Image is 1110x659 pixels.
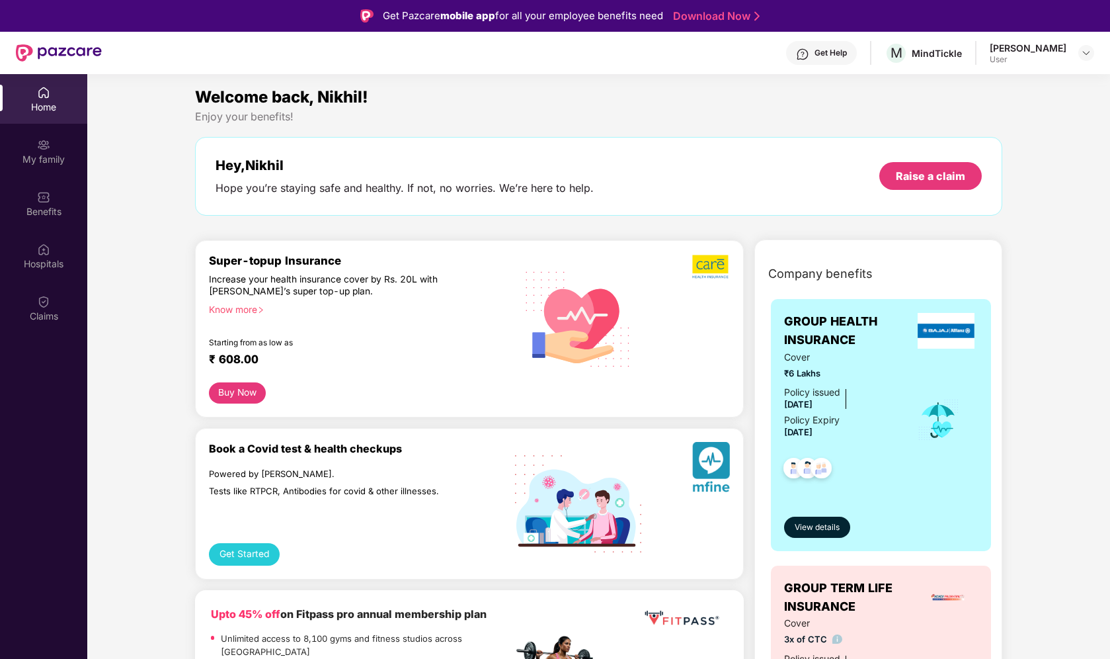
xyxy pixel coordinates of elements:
img: svg+xml;base64,PHN2ZyB4bWxucz0iaHR0cDovL3d3dy53My5vcmcvMjAwMC9zdmciIHdpZHRoPSIxOTIiIGhlaWdodD0iMT... [515,455,641,552]
img: svg+xml;base64,PHN2ZyB3aWR0aD0iMjAiIGhlaWdodD0iMjAiIHZpZXdCb3g9IjAgMCAyMCAyMCIgZmlsbD0ibm9uZSIgeG... [37,138,50,152]
img: svg+xml;base64,PHN2ZyB4bWxucz0iaHR0cDovL3d3dy53My5vcmcvMjAwMC9zdmciIHdpZHRoPSI0OC45NDMiIGhlaWdodD... [805,454,838,486]
div: Starting from as low as [209,338,457,347]
span: [DATE] [784,427,813,437]
strong: mobile app [440,9,495,22]
img: svg+xml;base64,PHN2ZyBpZD0iQmVuZWZpdHMiIHhtbG5zPSJodHRwOi8vd3d3LnczLm9yZy8yMDAwL3N2ZyIgd2lkdGg9Ij... [37,191,50,204]
div: Raise a claim [896,169,965,183]
img: info [832,635,842,644]
img: svg+xml;base64,PHN2ZyBpZD0iSG9tZSIgeG1sbnM9Imh0dHA6Ly93d3cudzMub3JnLzIwMDAvc3ZnIiB3aWR0aD0iMjAiIG... [37,86,50,99]
div: ₹ 608.00 [209,353,500,369]
span: Company benefits [768,265,873,283]
div: Enjoy your benefits! [195,110,1002,124]
div: Powered by [PERSON_NAME]. [209,468,456,480]
button: View details [784,517,850,538]
div: Hey, Nikhil [216,157,594,173]
div: User [990,54,1066,65]
img: svg+xml;base64,PHN2ZyB4bWxucz0iaHR0cDovL3d3dy53My5vcmcvMjAwMC9zdmciIHdpZHRoPSI0OC45NDMiIGhlaWdodD... [777,454,810,486]
img: Stroke [754,9,760,23]
span: [DATE] [784,399,813,410]
b: on Fitpass pro annual membership plan [211,607,487,621]
span: View details [795,521,840,534]
div: Super-topup Insurance [209,254,513,267]
img: fppp.png [642,606,721,631]
img: Logo [360,9,374,22]
span: Cover [784,350,898,365]
span: 3x of CTC [784,633,898,646]
span: GROUP TERM LIFE INSURANCE [784,579,918,617]
div: MindTickle [912,47,962,60]
img: svg+xml;base64,PHN2ZyBpZD0iSGVscC0zMngzMiIgeG1sbnM9Imh0dHA6Ly93d3cudzMub3JnLzIwMDAvc3ZnIiB3aWR0aD... [796,48,809,61]
div: [PERSON_NAME] [990,42,1066,54]
img: insurerLogo [930,580,966,615]
img: svg+xml;base64,PHN2ZyB4bWxucz0iaHR0cDovL3d3dy53My5vcmcvMjAwMC9zdmciIHdpZHRoPSI0OC45NDMiIGhlaWdodD... [791,454,824,486]
div: Get Pazcare for all your employee benefits need [383,8,663,24]
div: Know more [209,304,505,313]
img: svg+xml;base64,PHN2ZyBpZD0iQ2xhaW0iIHhtbG5zPSJodHRwOi8vd3d3LnczLm9yZy8yMDAwL3N2ZyIgd2lkdGg9IjIwIi... [37,295,50,308]
img: icon [917,398,960,442]
p: Unlimited access to 8,100 gyms and fitness studios across [GEOGRAPHIC_DATA] [221,632,512,659]
span: Cover [784,616,898,631]
span: GROUP HEALTH INSURANCE [784,312,914,350]
span: right [257,306,264,314]
div: Increase your health insurance cover by Rs. 20L with [PERSON_NAME]’s super top-up plan. [209,273,456,298]
div: Get Help [814,48,847,58]
div: Book a Covid test & health checkups [209,442,513,455]
button: Buy Now [209,382,266,404]
b: Upto 45% off [211,607,280,621]
span: Welcome back, Nikhil! [195,87,368,107]
img: svg+xml;base64,PHN2ZyBpZD0iSG9zcGl0YWxzIiB4bWxucz0iaHR0cDovL3d3dy53My5vcmcvMjAwMC9zdmciIHdpZHRoPS... [37,243,50,256]
div: Hope you’re staying safe and healthy. If not, no worries. We’re here to help. [216,181,594,195]
span: ₹6 Lakhs [784,367,898,380]
div: Tests like RTPCR, Antibodies for covid & other illnesses. [209,486,456,497]
a: Download Now [673,9,756,23]
img: svg+xml;base64,PHN2ZyBpZD0iRHJvcGRvd24tMzJ4MzIiIHhtbG5zPSJodHRwOi8vd3d3LnczLm9yZy8yMDAwL3N2ZyIgd2... [1081,48,1091,58]
img: svg+xml;base64,PHN2ZyB4bWxucz0iaHR0cDovL3d3dy53My5vcmcvMjAwMC9zdmciIHhtbG5zOnhsaW5rPSJodHRwOi8vd3... [515,254,641,382]
div: Policy issued [784,385,840,400]
img: b5dec4f62d2307b9de63beb79f102df3.png [692,254,730,279]
button: Get Started [209,543,280,566]
img: svg+xml;base64,PHN2ZyB4bWxucz0iaHR0cDovL3d3dy53My5vcmcvMjAwMC9zdmciIHhtbG5zOnhsaW5rPSJodHRwOi8vd3... [692,442,730,497]
img: insurerLogo [918,313,974,349]
span: M [891,45,902,61]
img: New Pazcare Logo [16,44,102,62]
div: Policy Expiry [784,413,840,427]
